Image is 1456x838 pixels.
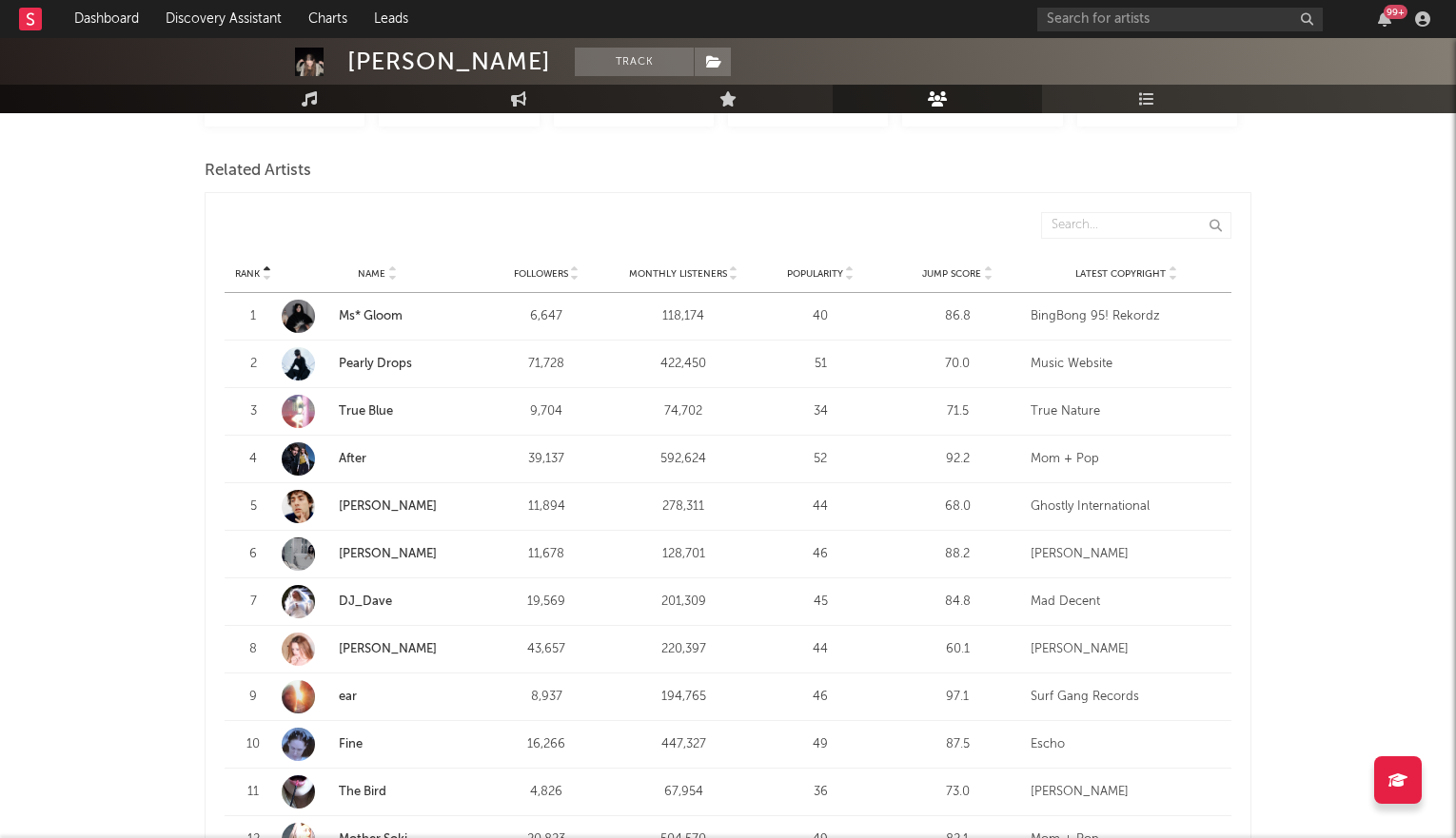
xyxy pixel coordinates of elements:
[234,783,272,802] div: 11
[1037,8,1323,31] input: Search for artists
[282,300,473,333] a: Ms* Gloom
[894,307,1021,326] div: 86.8
[1031,783,1222,802] div: [PERSON_NAME]
[620,355,747,374] div: 422,450
[894,402,1021,421] div: 71.5
[339,595,392,608] a: DJ_Dave
[757,735,884,754] div: 49
[234,450,272,469] div: 4
[482,355,610,374] div: 71,728
[894,497,1021,516] div: 68.0
[757,783,884,802] div: 36
[1031,497,1222,516] div: Ghostly International
[1031,640,1222,659] div: [PERSON_NAME]
[922,268,981,280] span: Jump Score
[234,402,272,421] div: 3
[347,48,551,76] div: [PERSON_NAME]
[482,640,610,659] div: 43,657
[757,497,884,516] div: 44
[894,688,1021,707] div: 97.1
[894,450,1021,469] div: 92.2
[482,497,610,516] div: 11,894
[757,688,884,707] div: 46
[339,453,366,465] a: After
[339,738,363,750] a: Fine
[482,688,610,707] div: 8,937
[339,786,386,798] a: The Bird
[1031,450,1222,469] div: Mom + Pop
[282,537,473,571] a: [PERSON_NAME]
[620,783,747,802] div: 67,954
[235,268,260,280] span: Rank
[620,307,747,326] div: 118,174
[757,640,884,659] div: 44
[1075,268,1166,280] span: Latest Copyright
[620,735,747,754] div: 447,327
[629,268,727,280] span: Monthly Listeners
[1031,593,1222,612] div: Mad Decent
[757,593,884,612] div: 45
[282,633,473,666] a: [PERSON_NAME]
[1031,402,1222,421] div: True Nature
[234,593,272,612] div: 7
[282,490,473,523] a: [PERSON_NAME]
[894,593,1021,612] div: 84.8
[482,545,610,564] div: 11,678
[234,307,272,326] div: 1
[894,355,1021,374] div: 70.0
[1031,545,1222,564] div: [PERSON_NAME]
[620,402,747,421] div: 74,702
[234,497,272,516] div: 5
[339,358,412,370] a: Pearly Drops
[482,402,610,421] div: 9,704
[894,545,1021,564] div: 88.2
[358,268,385,280] span: Name
[620,640,747,659] div: 220,397
[620,688,747,707] div: 194,765
[1031,688,1222,707] div: Surf Gang Records
[482,450,610,469] div: 39,137
[234,688,272,707] div: 9
[234,640,272,659] div: 8
[282,728,473,761] a: Fine
[234,545,272,564] div: 6
[482,735,610,754] div: 16,266
[482,783,610,802] div: 4,826
[620,450,747,469] div: 592,624
[620,497,747,516] div: 278,311
[620,545,747,564] div: 128,701
[787,268,843,280] span: Popularity
[482,307,610,326] div: 6,647
[514,268,568,280] span: Followers
[757,545,884,564] div: 46
[620,593,747,612] div: 201,309
[894,735,1021,754] div: 87.5
[282,775,473,809] a: The Bird
[1378,11,1391,27] button: 99+
[282,442,473,476] a: After
[1031,355,1222,374] div: Music Website
[894,783,1021,802] div: 73.0
[1031,307,1222,326] div: BingBong 95! Rekordz
[339,548,437,560] a: [PERSON_NAME]
[339,500,437,513] a: [PERSON_NAME]
[205,160,311,183] span: Related Artists
[757,402,884,421] div: 34
[757,450,884,469] div: 52
[339,643,437,655] a: [PERSON_NAME]
[282,347,473,380] a: Pearly Drops
[339,691,357,703] a: ear
[234,355,272,374] div: 2
[282,680,473,713] a: ear
[339,405,393,418] a: True Blue
[894,640,1021,659] div: 60.1
[234,735,272,754] div: 10
[1384,5,1407,19] div: 99 +
[282,395,473,428] a: True Blue
[339,310,403,322] a: Ms* Gloom
[1031,735,1222,754] div: Escho
[1041,212,1231,239] input: Search...
[757,307,884,326] div: 40
[575,48,694,76] button: Track
[757,355,884,374] div: 51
